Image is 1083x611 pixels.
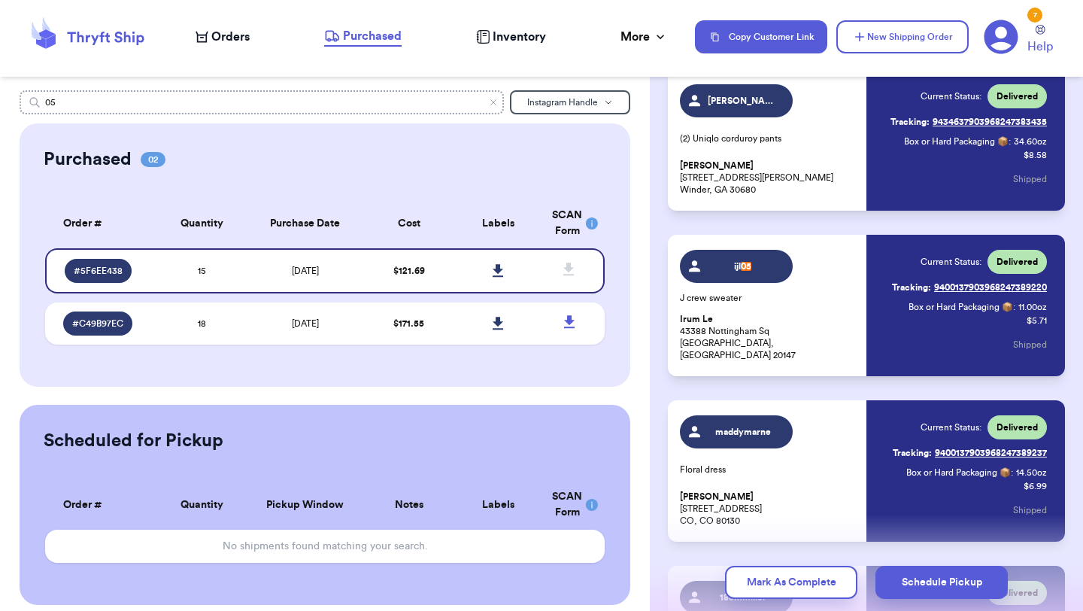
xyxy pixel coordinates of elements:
[1013,163,1047,196] button: Shipped
[44,147,132,172] h2: Purchased
[875,566,1008,599] button: Schedule Pickup
[893,441,1047,465] a: Tracking:9400137903968247389237
[157,199,247,248] th: Quantity
[247,480,364,530] th: Pickup Window
[1013,494,1047,527] button: Shipped
[364,199,454,248] th: Cost
[476,28,546,46] a: Inventory
[741,262,751,271] span: 05
[527,98,598,107] span: Instagram Handle
[1027,38,1053,56] span: Help
[211,28,250,46] span: Orders
[292,266,319,275] span: [DATE]
[292,319,319,328] span: [DATE]
[493,28,546,46] span: Inventory
[1024,149,1047,161] p: $8.58
[904,137,1009,146] span: Box or Hard Packaging 📦
[45,199,157,248] th: Order #
[324,27,402,47] a: Purchased
[552,489,587,521] div: SCAN Form
[680,160,754,172] span: [PERSON_NAME]
[708,426,779,438] span: maddymarne
[1013,301,1015,313] span: :
[1013,328,1047,361] button: Shipped
[890,110,1047,134] a: Tracking:9434637903968247383435
[1027,25,1053,56] a: Help
[489,98,498,107] button: Clear search
[454,199,543,248] th: Labels
[45,480,157,530] th: Order #
[364,480,454,530] th: Notes
[72,318,123,330] span: # C49B97EC
[680,292,857,304] p: J crew sweater
[680,491,857,527] p: [STREET_ADDRESS] CO, CO 80130
[1018,301,1047,313] span: 11.00 oz
[921,256,981,268] span: Current Status:
[836,20,969,53] button: New Shipping Order
[708,260,779,272] span: ijl
[1027,8,1042,23] div: 7
[74,265,123,277] span: # 5F6EE438
[680,132,857,144] p: (2) Uniqlo corduroy pants
[620,28,668,46] div: More
[892,275,1047,299] a: Tracking:9400137903968247389220
[921,421,981,433] span: Current Status:
[157,480,247,530] th: Quantity
[393,266,425,275] span: $ 121.69
[680,314,713,325] span: Irum Le
[454,480,543,530] th: Labels
[680,464,857,476] p: Floral dress
[997,90,1038,102] span: Delivered
[196,28,250,46] a: Orders
[393,319,424,328] span: $ 171.55
[1016,467,1047,479] span: 14.50 oz
[198,319,206,328] span: 18
[997,256,1038,268] span: Delivered
[893,447,932,459] span: Tracking:
[890,116,930,128] span: Tracking:
[680,313,857,361] p: 43388 Nottingham Sq [GEOGRAPHIC_DATA], [GEOGRAPHIC_DATA] 20147
[343,27,402,45] span: Purchased
[1027,315,1047,327] p: $5.71
[1014,135,1047,147] span: 34.60 oz
[695,20,827,53] button: Copy Customer Link
[680,491,754,503] span: [PERSON_NAME]
[223,541,428,552] span: No shipments found matching your search.
[984,20,1018,54] a: 7
[921,90,981,102] span: Current Status:
[725,566,857,599] button: Mark As Complete
[20,90,504,114] input: Search shipments...
[510,90,630,114] button: Instagram Handle
[1009,135,1011,147] span: :
[892,281,931,293] span: Tracking:
[198,266,206,275] span: 15
[1024,480,1047,492] p: $6.99
[708,95,779,107] span: [PERSON_NAME]
[552,208,587,239] div: SCAN Form
[680,160,857,196] p: [STREET_ADDRESS][PERSON_NAME] Winder, GA 30680
[247,199,364,248] th: Purchase Date
[909,302,1013,312] span: Box or Hard Packaging 📦
[141,152,165,167] span: 02
[44,429,223,453] h2: Scheduled for Pickup
[906,468,1011,477] span: Box or Hard Packaging 📦
[1011,467,1013,479] span: :
[997,421,1038,433] span: Delivered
